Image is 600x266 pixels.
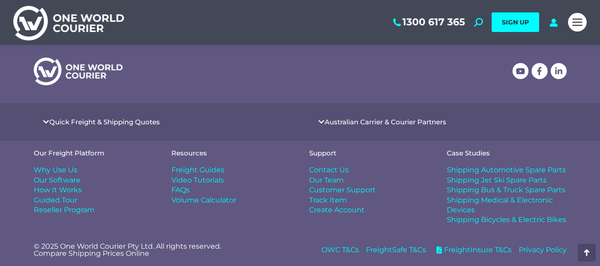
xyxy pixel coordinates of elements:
[519,245,567,255] a: Privacy Policy
[34,243,291,257] p: © 2025 One World Courier Pty Ltd. All rights reserved. Compare Shipping Prices Online
[171,165,224,175] span: Freight Guides
[447,215,567,225] a: Shipping Bicycles & Electric Bikes
[447,175,567,185] a: Shipping Jet Ski Spare Parts
[171,150,291,156] h4: Resources
[447,165,566,175] span: Shipping Automotive Spare Parts
[34,195,77,205] span: Guided Tour
[34,205,95,215] span: Reseller Program
[309,205,429,215] a: Create Account
[447,165,567,175] a: Shipping Automotive Spare Parts
[309,150,429,156] h4: Support
[325,119,446,125] a: Australian Carrier & Courier Partners
[34,195,154,205] a: Guided Tour
[502,18,529,26] span: SIGN UP
[442,245,512,255] span: FreightInsure T&Cs
[309,195,429,205] a: Track Item
[309,195,347,205] span: Track Item
[492,12,539,32] a: SIGN UP
[447,175,547,185] span: Shipping Jet Ski Spare Parts
[447,185,567,195] a: Shipping Bus & Truck Spare Parts
[49,119,160,125] a: Quick Freight & Shipping Quotes
[447,185,565,195] span: Shipping Bus & Truck Spare Parts
[34,150,154,156] h4: Our Freight Platform
[34,165,154,175] a: Why Use Us
[309,205,365,215] span: Create Account
[171,185,190,195] span: FAQs
[322,245,359,255] a: OWC T&Cs
[366,245,426,255] a: FreightSafe T&Cs
[309,165,349,175] span: Contact Us
[34,205,154,215] a: Reseller Program
[309,175,429,185] a: Our Team
[309,175,344,185] span: Our Team
[568,13,587,32] a: Mobile menu icon
[171,195,236,205] span: Volume Calculator
[447,215,566,225] span: Shipping Bicycles & Electric Bikes
[171,195,291,205] a: Volume Calculator
[433,245,512,255] a: FreightInsure T&Cs
[447,195,567,215] a: Shipping Medical & Electronic Devices
[447,150,567,156] h4: Case Studies
[34,165,77,175] span: Why Use Us
[171,175,224,185] span: Video Tutorials
[171,175,291,185] a: Video Tutorials
[34,185,154,195] a: How It Works
[34,185,82,195] span: How It Works
[309,185,376,195] span: Customer Support
[391,16,465,28] a: 1300 617 365
[13,4,124,40] img: One World Courier
[34,175,154,185] a: Our Software
[34,175,80,185] span: Our Software
[171,165,291,175] a: Freight Guides
[171,185,291,195] a: FAQs
[309,165,429,175] a: Contact Us
[309,185,429,195] a: Customer Support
